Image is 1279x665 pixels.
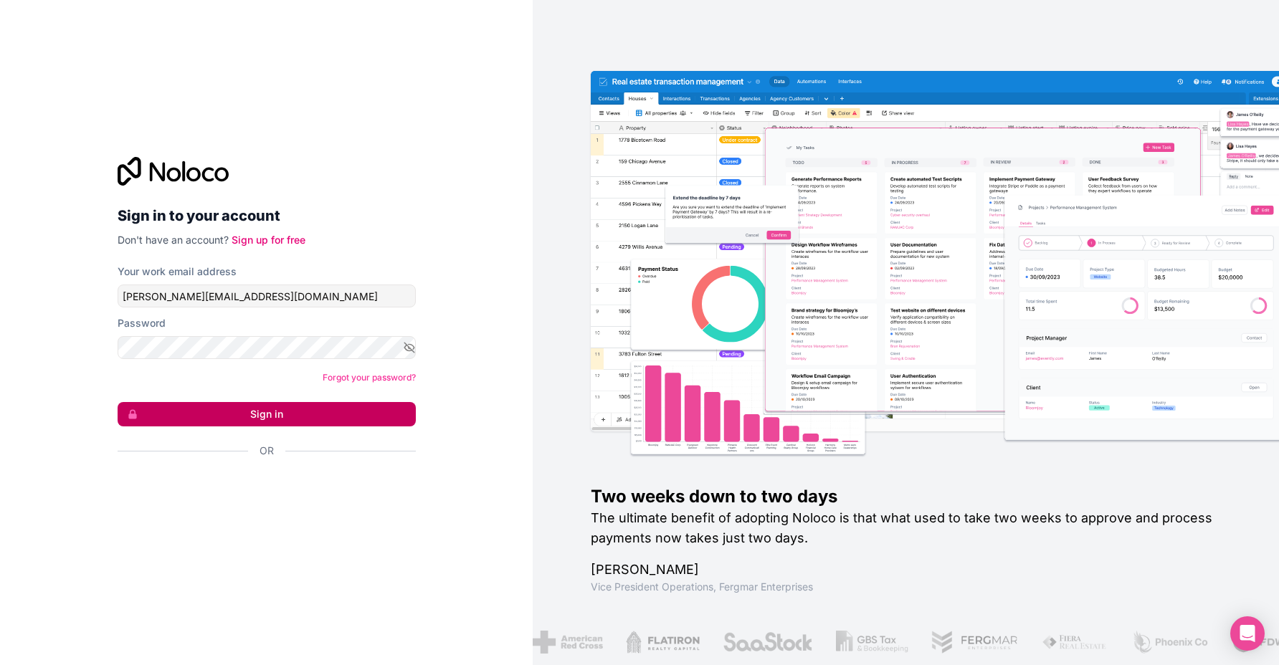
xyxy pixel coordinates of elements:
h2: Sign in to your account [118,203,416,229]
a: Forgot your password? [323,372,416,383]
img: /assets/phoenix-BREaitsQ.png [1130,631,1207,654]
label: Password [118,316,166,330]
img: /assets/fiera-fwj2N5v4.png [1040,631,1107,654]
h1: Two weeks down to two days [591,485,1233,508]
img: /assets/flatiron-C8eUkumj.png [624,631,698,654]
span: Don't have an account? [118,234,229,246]
img: /assets/gbstax-C-GtDUiK.png [834,631,907,654]
label: Your work email address [118,264,237,279]
button: Sign in [118,402,416,426]
input: Email address [118,284,416,307]
div: Open Intercom Messenger [1230,616,1265,651]
img: /assets/fergmar-CudnrXN5.png [929,631,1017,654]
h1: [PERSON_NAME] [591,560,1233,580]
input: Password [118,336,416,359]
a: Sign up for free [232,234,305,246]
span: Or [260,444,274,458]
img: /assets/american-red-cross-BAupjrZR.png [531,631,600,654]
iframe: Sign in with Google Button [110,474,412,505]
h2: The ultimate benefit of adopting Noloco is that what used to take two weeks to approve and proces... [591,508,1233,548]
img: /assets/saastock-C6Zbiodz.png [721,631,811,654]
h1: Vice President Operations , Fergmar Enterprises [591,580,1233,594]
